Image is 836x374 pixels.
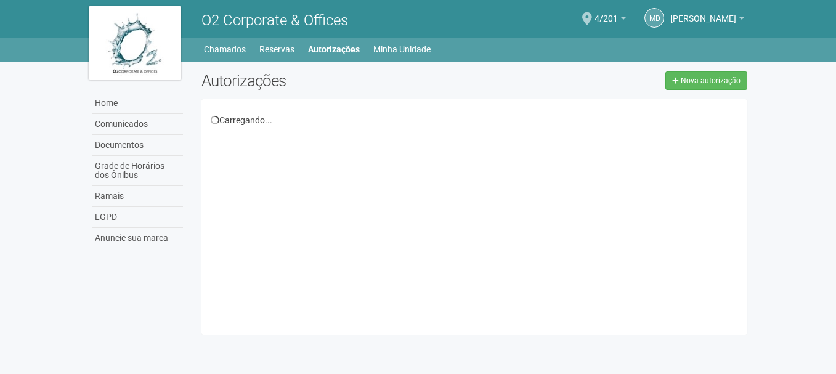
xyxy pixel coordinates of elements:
[92,207,183,228] a: LGPD
[201,71,465,90] h2: Autorizações
[644,8,664,28] a: Md
[211,115,739,126] div: Carregando...
[204,41,246,58] a: Chamados
[259,41,294,58] a: Reservas
[665,71,747,90] a: Nova autorização
[92,135,183,156] a: Documentos
[92,186,183,207] a: Ramais
[92,228,183,248] a: Anuncie sua marca
[89,6,181,80] img: logo.jpg
[92,93,183,114] a: Home
[308,41,360,58] a: Autorizações
[92,156,183,186] a: Grade de Horários dos Ônibus
[595,15,626,25] a: 4/201
[670,15,744,25] a: [PERSON_NAME]
[670,2,736,23] span: Marcelo de Andrade Ferreira
[595,2,618,23] span: 4/201
[201,12,348,29] span: O2 Corporate & Offices
[681,76,741,85] span: Nova autorização
[373,41,431,58] a: Minha Unidade
[92,114,183,135] a: Comunicados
